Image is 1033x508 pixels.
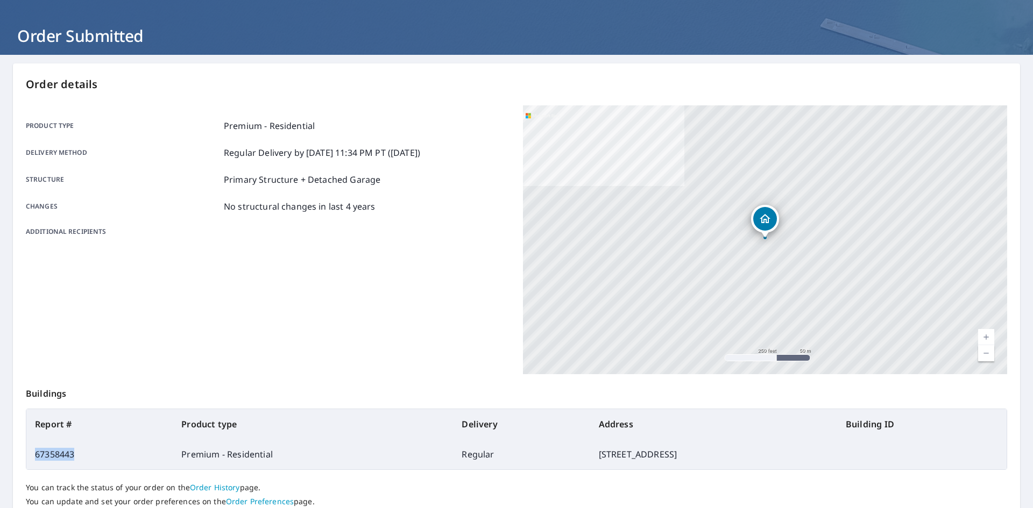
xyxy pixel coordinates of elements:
p: You can track the status of your order on the page. [26,483,1007,492]
a: Order Preferences [226,496,294,506]
p: You can update and set your order preferences on the page. [26,497,1007,506]
th: Building ID [837,409,1007,439]
a: Order History [190,482,240,492]
p: No structural changes in last 4 years [224,200,376,213]
p: Order details [26,76,1007,92]
p: Structure [26,173,220,186]
div: Dropped pin, building 1, Residential property, 20122 NE 39th St Sammamish, WA 98074 [751,205,779,238]
th: Address [590,409,837,439]
td: 67358443 [26,439,173,469]
th: Delivery [453,409,590,439]
a: Current Level 17, Zoom In [978,329,994,345]
p: Buildings [26,374,1007,409]
td: Regular [453,439,590,469]
td: [STREET_ADDRESS] [590,439,837,469]
a: Current Level 17, Zoom Out [978,345,994,361]
td: Premium - Residential [173,439,453,469]
th: Product type [173,409,453,439]
h1: Order Submitted [13,25,1020,47]
p: Regular Delivery by [DATE] 11:34 PM PT ([DATE]) [224,146,420,159]
p: Primary Structure + Detached Garage [224,173,380,186]
p: Premium - Residential [224,119,315,132]
th: Report # [26,409,173,439]
p: Delivery method [26,146,220,159]
p: Additional recipients [26,227,220,237]
p: Product type [26,119,220,132]
p: Changes [26,200,220,213]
